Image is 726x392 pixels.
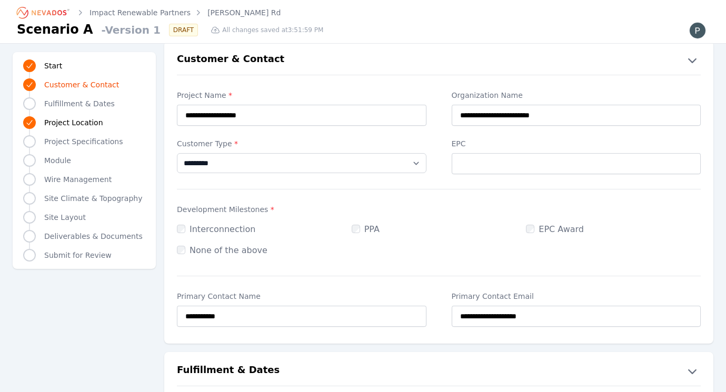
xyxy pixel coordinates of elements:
[177,138,426,149] label: Customer Type
[44,98,115,109] span: Fulfillment & Dates
[177,90,426,100] label: Project Name
[526,225,534,233] input: EPC Award
[44,136,123,147] span: Project Specifications
[452,291,701,301] label: Primary Contact Email
[44,155,71,166] span: Module
[44,212,86,223] span: Site Layout
[352,224,380,234] label: PPA
[17,4,281,21] nav: Breadcrumb
[164,52,713,68] button: Customer & Contact
[97,23,161,37] span: - Version 1
[452,138,701,149] label: EPC
[177,291,426,301] label: Primary Contact Name
[177,363,280,379] h2: Fulfillment & Dates
[689,22,706,39] img: Peter Moore
[177,245,267,255] label: None of the above
[44,250,112,260] span: Submit for Review
[44,193,142,204] span: Site Climate & Topography
[169,24,198,36] div: DRAFT
[177,52,284,68] h2: Customer & Contact
[526,224,584,234] label: EPC Award
[44,79,119,90] span: Customer & Contact
[23,58,145,263] nav: Progress
[164,363,713,379] button: Fulfillment & Dates
[177,224,255,234] label: Interconnection
[44,117,103,128] span: Project Location
[452,90,701,100] label: Organization Name
[177,246,185,254] input: None of the above
[44,174,112,185] span: Wire Management
[207,7,281,18] a: [PERSON_NAME] Rd
[89,7,191,18] a: Impact Renewable Partners
[44,231,143,242] span: Deliverables & Documents
[177,225,185,233] input: Interconnection
[17,21,93,38] h1: Scenario A
[222,26,323,34] span: All changes saved at 3:51:59 PM
[44,61,62,71] span: Start
[352,225,360,233] input: PPA
[177,204,701,215] label: Development Milestones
